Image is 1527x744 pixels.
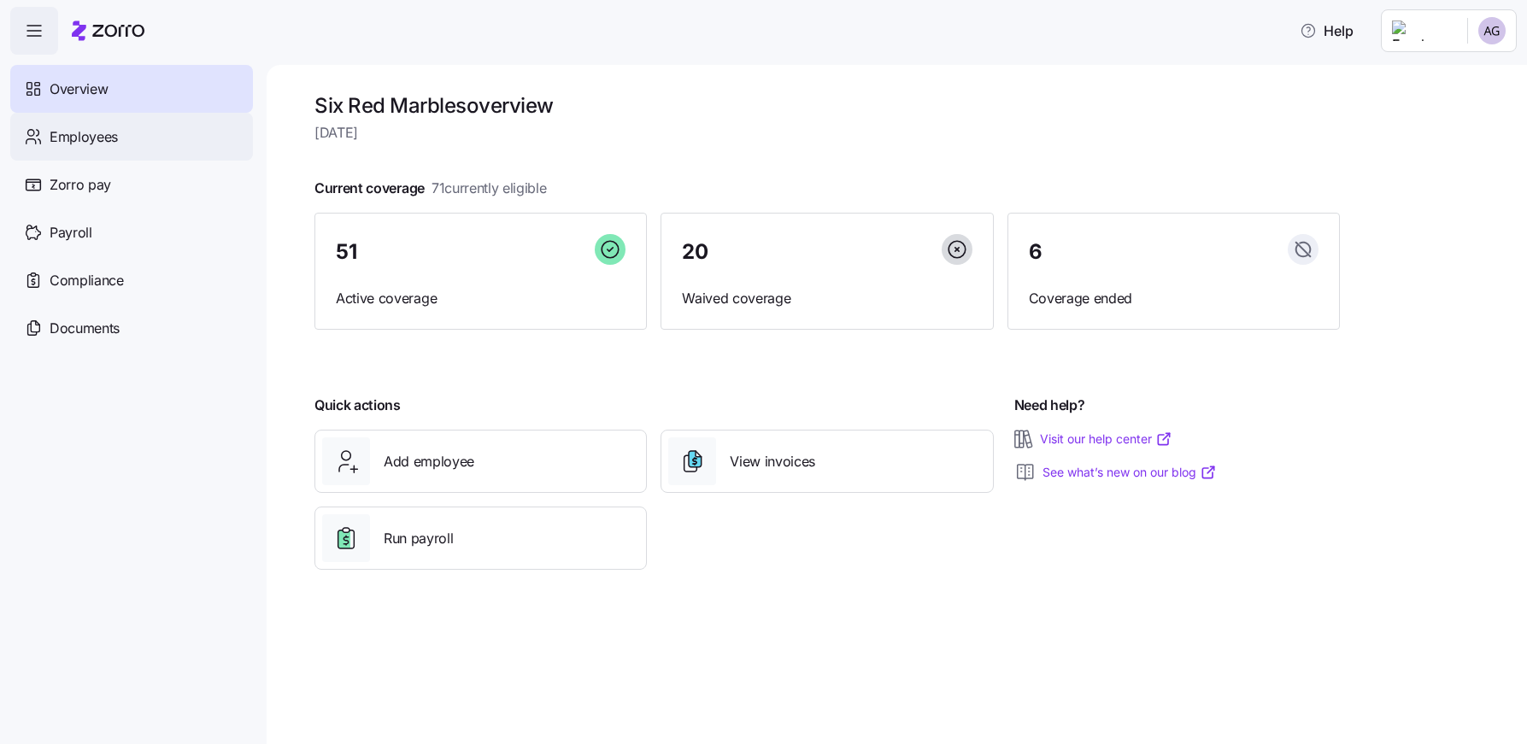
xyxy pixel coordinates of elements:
[336,242,356,262] span: 51
[314,395,401,416] span: Quick actions
[1300,21,1354,41] span: Help
[10,256,253,304] a: Compliance
[10,161,253,208] a: Zorro pay
[10,304,253,352] a: Documents
[314,92,1340,119] h1: Six Red Marbles overview
[1014,395,1085,416] span: Need help?
[50,126,118,148] span: Employees
[730,451,815,472] span: View invoices
[50,270,124,291] span: Compliance
[314,122,1340,144] span: [DATE]
[384,451,474,472] span: Add employee
[10,113,253,161] a: Employees
[1029,288,1319,309] span: Coverage ended
[682,242,708,262] span: 20
[50,222,92,243] span: Payroll
[1040,431,1172,448] a: Visit our help center
[1029,242,1042,262] span: 6
[50,174,111,196] span: Zorro pay
[10,65,253,113] a: Overview
[384,528,453,549] span: Run payroll
[50,318,120,339] span: Documents
[432,178,547,199] span: 71 currently eligible
[682,288,972,309] span: Waived coverage
[336,288,625,309] span: Active coverage
[50,79,108,100] span: Overview
[10,208,253,256] a: Payroll
[1478,17,1506,44] img: 088685dd867378d7844e46458fca8a28
[1286,14,1367,48] button: Help
[1392,21,1454,41] img: Employer logo
[1042,464,1217,481] a: See what’s new on our blog
[314,178,547,199] span: Current coverage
